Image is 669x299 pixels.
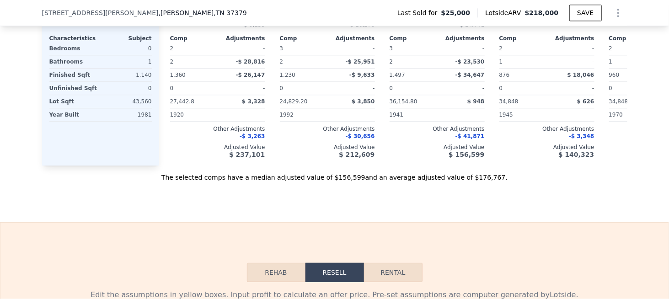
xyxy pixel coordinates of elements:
[609,35,657,42] div: Comp
[439,42,485,55] div: -
[280,98,308,105] span: 24,829.20
[102,95,152,108] div: 43,560
[327,35,375,42] div: Adjustments
[390,55,435,68] div: 2
[455,59,485,65] span: -$ 23,530
[390,108,435,121] div: 1941
[349,72,375,78] span: -$ 9,633
[499,108,545,121] div: 1945
[280,35,327,42] div: Comp
[609,72,620,78] span: 960
[609,98,628,105] span: 34,848
[305,263,364,282] button: Resell
[170,125,265,133] div: Other Adjustments
[567,72,594,78] span: $ 18,046
[609,108,655,121] div: 1970
[49,82,99,95] div: Unfinished Sqft
[219,82,265,95] div: -
[547,35,594,42] div: Adjustments
[102,69,152,81] div: 1,140
[170,55,216,68] div: 2
[569,133,594,139] span: -$ 3,348
[390,72,405,78] span: 1,497
[280,85,284,91] span: 0
[609,45,613,52] span: 2
[280,45,284,52] span: 3
[549,42,594,55] div: -
[364,263,423,282] button: Rental
[170,144,265,151] div: Adjusted Value
[346,133,375,139] span: -$ 30,656
[390,125,485,133] div: Other Adjustments
[499,85,503,91] span: 0
[455,133,485,139] span: -$ 41,871
[49,35,101,42] div: Characteristics
[219,42,265,55] div: -
[397,8,441,17] span: Last Sold for
[439,108,485,121] div: -
[329,108,375,121] div: -
[609,4,627,22] button: Show Options
[390,85,393,91] span: 0
[229,151,265,158] span: $ 237,101
[170,85,174,91] span: 0
[170,45,174,52] span: 2
[549,55,594,68] div: -
[159,8,247,17] span: , [PERSON_NAME]
[102,82,152,95] div: 0
[214,9,246,16] span: , TN 37379
[467,98,485,105] span: $ 948
[390,144,485,151] div: Adjusted Value
[499,144,594,151] div: Adjusted Value
[339,151,375,158] span: $ 212,609
[240,133,265,139] span: -$ 3,263
[247,263,305,282] button: Rehab
[499,35,547,42] div: Comp
[218,35,265,42] div: Adjustments
[390,98,417,105] span: 36,154.80
[449,151,484,158] span: $ 156,599
[346,59,375,65] span: -$ 25,951
[525,9,559,16] span: $218,000
[390,35,437,42] div: Comp
[170,108,216,121] div: 1920
[49,95,99,108] div: Lot Sqft
[280,108,326,121] div: 1992
[499,125,594,133] div: Other Adjustments
[329,82,375,95] div: -
[170,35,218,42] div: Comp
[42,166,627,182] div: The selected comps have a median adjusted value of $156,599 and an average adjusted value of $176...
[485,8,524,17] span: Lotside ARV
[42,8,159,17] span: [STREET_ADDRESS][PERSON_NAME]
[280,55,326,68] div: 2
[102,55,152,68] div: 1
[352,98,375,105] span: $ 3,850
[441,8,471,17] span: $25,000
[49,55,99,68] div: Bathrooms
[236,72,265,78] span: -$ 26,147
[49,69,99,81] div: Finished Sqft
[49,42,99,55] div: Bedrooms
[280,144,375,151] div: Adjusted Value
[609,85,613,91] span: 0
[499,45,503,52] span: 2
[101,35,152,42] div: Subject
[577,98,594,105] span: $ 626
[549,82,594,95] div: -
[329,42,375,55] div: -
[437,35,485,42] div: Adjustments
[236,59,265,65] span: -$ 28,816
[170,72,186,78] span: 1,360
[609,55,655,68] div: 1
[170,98,194,105] span: 27,442.8
[499,55,545,68] div: 1
[242,98,265,105] span: $ 3,328
[219,108,265,121] div: -
[280,72,295,78] span: 1,230
[49,108,99,121] div: Year Built
[558,151,594,158] span: $ 140,323
[499,72,510,78] span: 876
[569,5,601,21] button: SAVE
[439,82,485,95] div: -
[280,125,375,133] div: Other Adjustments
